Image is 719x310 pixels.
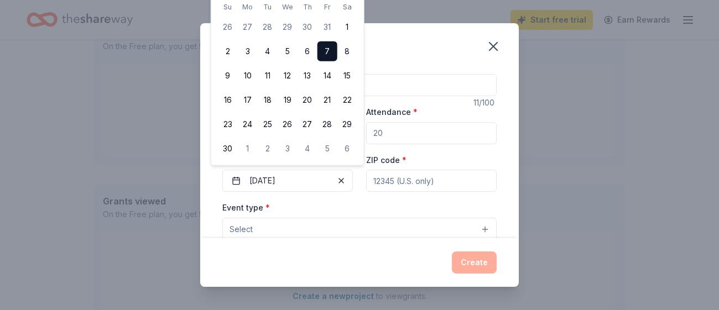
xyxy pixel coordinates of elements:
[298,41,317,61] button: 6
[317,90,337,110] button: 21
[238,114,258,134] button: 24
[337,90,357,110] button: 22
[238,17,258,37] button: 27
[278,1,298,13] th: Wednesday
[218,1,238,13] th: Sunday
[298,139,317,159] button: 4
[258,66,278,86] button: 11
[278,139,298,159] button: 3
[218,139,238,159] button: 30
[278,90,298,110] button: 19
[298,66,317,86] button: 13
[366,122,497,144] input: 20
[337,66,357,86] button: 15
[258,114,278,134] button: 25
[278,66,298,86] button: 12
[317,1,337,13] th: Friday
[298,17,317,37] button: 30
[258,139,278,159] button: 2
[317,139,337,159] button: 5
[366,155,407,166] label: ZIP code
[317,66,337,86] button: 14
[337,1,357,13] th: Saturday
[337,114,357,134] button: 29
[238,1,258,13] th: Monday
[218,41,238,61] button: 2
[230,223,253,236] span: Select
[337,139,357,159] button: 6
[258,17,278,37] button: 28
[222,202,270,213] label: Event type
[258,41,278,61] button: 4
[366,170,497,192] input: 12345 (U.S. only)
[238,139,258,159] button: 1
[298,90,317,110] button: 20
[337,41,357,61] button: 8
[258,90,278,110] button: 18
[278,17,298,37] button: 29
[317,114,337,134] button: 28
[222,170,353,192] button: [DATE]
[298,1,317,13] th: Thursday
[278,114,298,134] button: 26
[258,1,278,13] th: Tuesday
[366,107,418,118] label: Attendance
[218,90,238,110] button: 16
[238,66,258,86] button: 10
[218,66,238,86] button: 9
[317,17,337,37] button: 31
[218,17,238,37] button: 26
[337,17,357,37] button: 1
[222,218,497,241] button: Select
[473,96,497,109] div: 11 /100
[298,114,317,134] button: 27
[218,114,238,134] button: 23
[238,90,258,110] button: 17
[317,41,337,61] button: 7
[278,41,298,61] button: 5
[238,41,258,61] button: 3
